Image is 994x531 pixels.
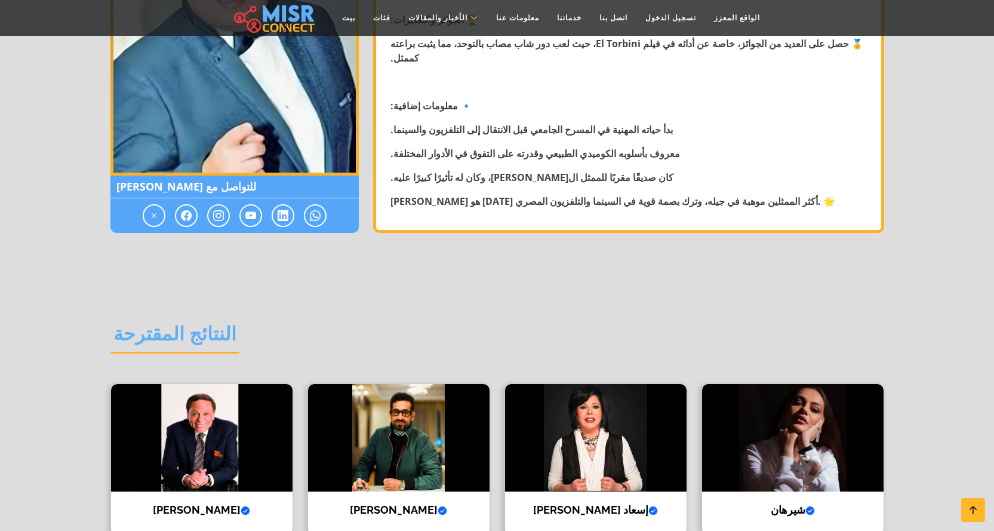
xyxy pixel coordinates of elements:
font: كان صديقًا مقربًا للممثل ال[PERSON_NAME]، وكان له تأثيرًا كبيرًا عليه. [390,171,673,184]
a: بيت [333,7,364,29]
font: 🏅 حصل على العديد من الجوائز، خاصة عن أدائه في فيلم El Torbini، حيث لعب دور شاب مصاب بالتوحد، مما ... [390,37,863,65]
font: النتائج المقترحة [113,323,236,345]
font: بدأ حياته المهنية في المسرح الجامعي قبل الانتقال إلى التلفزيون والسينما. [390,123,673,136]
font: [PERSON_NAME] هو [DATE] أكثر الممثلين موهبة في جيله، وترك بصمة قوية في السينما والتلفزيون المصري. 🌟 [390,195,835,208]
font: اتصل بنا [599,14,627,22]
font: 🔹 معلومات إضافية: [390,99,472,112]
a: تسجيل الدخول [636,7,705,29]
a: معلومات عنا [487,7,548,29]
font: [PERSON_NAME] [153,504,241,516]
font: معروف بأسلوبه الكوميدي الطبيعي وقدرته على التفوق في الأدوار المختلفة. [390,147,680,160]
a: فئات [364,7,399,29]
font: تسجيل الدخول [645,14,696,22]
font: خدماتنا [557,14,581,22]
svg: حساب تم التحقق منه [648,506,658,515]
img: main.misr_connect [234,3,314,33]
font: الواقع المعزز [714,14,760,22]
font: الأخبار والمقالات [408,14,467,22]
a: الأخبار والمقالات [399,7,487,29]
img: عمرو سعد [308,384,490,492]
font: إسعاد [PERSON_NAME] [533,504,648,516]
img: إسعاد يونس [505,384,687,492]
font: للتواصل مع [PERSON_NAME] [116,179,256,194]
font: فئات [373,14,390,22]
a: خدماتنا [548,7,590,29]
a: اتصل بنا [590,7,636,29]
svg: حساب تم التحقق منه [805,506,815,515]
img: شيرهان [702,384,884,492]
font: بيت [342,14,355,22]
a: الواقع المعزز [705,7,769,29]
font: شيرهان [771,504,805,516]
img: عادل إمام [111,384,293,492]
font: معلومات عنا [496,14,539,22]
svg: حساب تم التحقق منه [241,506,250,515]
font: [PERSON_NAME] [350,504,438,516]
svg: حساب تم التحقق منه [438,506,447,515]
